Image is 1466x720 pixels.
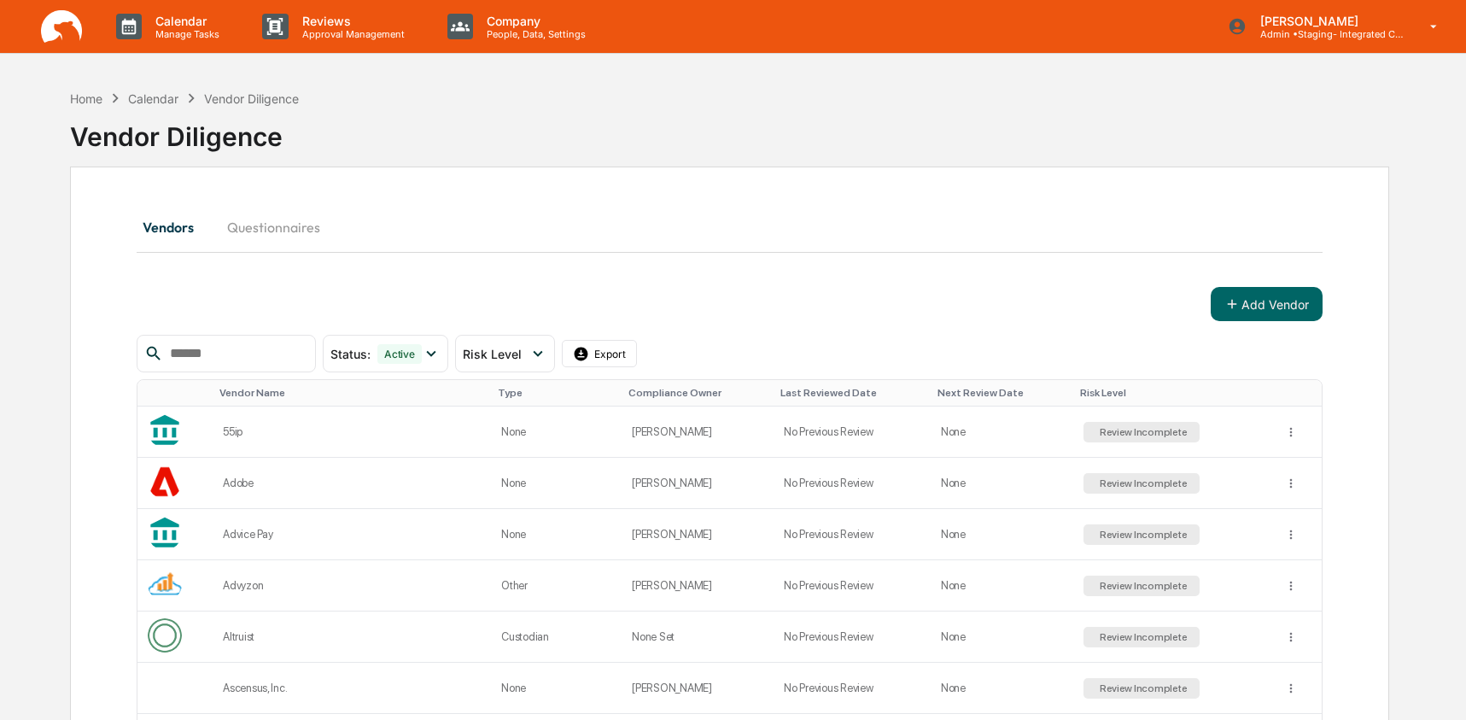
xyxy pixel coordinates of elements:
div: Review Incomplete [1109,677,1200,689]
div: 55ip [280,425,523,438]
td: None [951,560,1086,612]
span: Status : [330,347,371,361]
div: Adobe [280,477,523,489]
div: Altruist [280,630,523,643]
td: None Set [658,612,803,663]
span: Risk Level [463,347,522,361]
td: None [534,509,658,560]
td: None [951,612,1086,663]
p: Admin • Staging- Integrated Compliance Advisors [1247,28,1405,40]
p: Reviews [289,14,413,28]
div: Advice Pay [280,528,523,541]
td: No Previous Review [802,509,950,560]
td: No Previous Review [802,407,950,458]
td: None [951,509,1086,560]
div: Toggle SortBy [958,387,1079,399]
td: None [951,407,1086,458]
div: Vendor Diligence [70,108,1389,152]
td: None [951,663,1086,705]
td: [PERSON_NAME] [658,458,803,509]
div: Toggle SortBy [277,387,527,399]
p: Company [473,14,594,28]
div: Ascensus, Inc. [280,677,523,690]
div: Toggle SortBy [809,387,943,399]
button: Vendors [137,207,213,248]
div: Vendor Diligence [204,91,299,106]
div: Active [377,344,422,364]
td: No Previous Review [802,663,950,705]
p: Approval Management [289,28,413,40]
td: Other [534,560,658,612]
div: Review Incomplete [1109,529,1200,541]
td: Custodian [534,612,658,663]
div: Home [70,91,102,106]
div: Toggle SortBy [151,387,264,399]
div: secondary tabs example [137,207,1323,248]
td: [PERSON_NAME] [658,407,803,458]
p: People, Data, Settings [473,28,594,40]
button: Questionnaires [213,207,334,248]
img: Vendor Logo [148,567,182,601]
button: Add Vendor [1211,287,1323,321]
div: Advyzon [280,579,523,592]
td: No Previous Review [802,458,950,509]
button: Export [562,340,637,367]
div: Review Incomplete [1109,580,1200,592]
td: No Previous Review [802,612,950,663]
td: None [951,458,1086,509]
td: None [534,458,658,509]
td: None [534,663,658,705]
p: Manage Tasks [142,28,228,40]
td: No Previous Review [802,560,950,612]
img: Vendor Logo [148,465,182,499]
div: Toggle SortBy [665,387,796,399]
p: [PERSON_NAME] [1247,14,1405,28]
div: Review Incomplete [1109,426,1200,438]
td: None [534,407,658,458]
div: Review Incomplete [1109,477,1200,489]
div: Toggle SortBy [1290,387,1314,399]
div: Toggle SortBy [541,387,651,399]
td: [PERSON_NAME] [658,560,803,612]
div: Review Incomplete [1109,631,1200,643]
img: logo [41,10,82,44]
div: Calendar [128,91,178,106]
td: [PERSON_NAME] [658,509,803,560]
div: Toggle SortBy [1093,387,1270,399]
img: Vendor Logo [148,676,229,690]
td: [PERSON_NAME] [658,663,803,705]
img: Vendor Logo [148,618,182,653]
p: Calendar [142,14,228,28]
